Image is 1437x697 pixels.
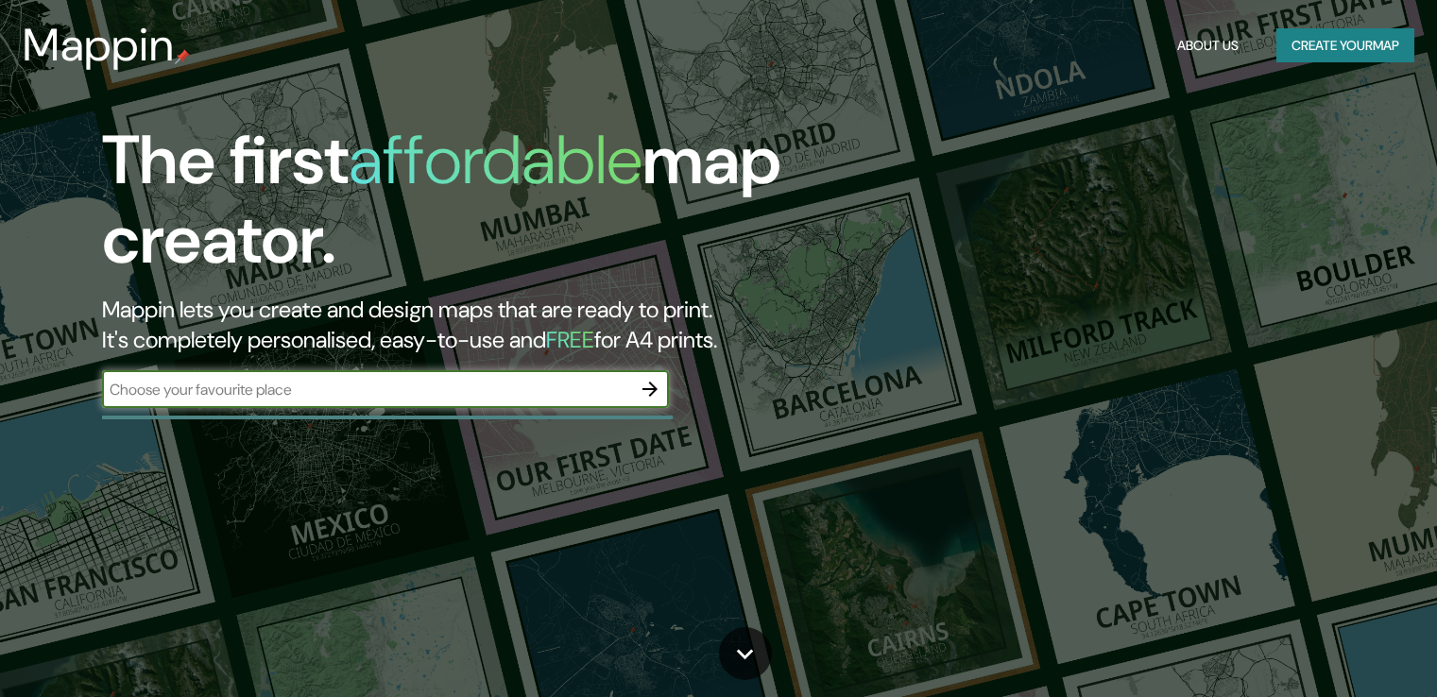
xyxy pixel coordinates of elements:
input: Choose your favourite place [102,379,631,400]
img: mappin-pin [175,49,190,64]
h2: Mappin lets you create and design maps that are ready to print. It's completely personalised, eas... [102,295,821,355]
h5: FREE [546,325,594,354]
h3: Mappin [23,19,175,72]
h1: affordable [349,116,642,204]
button: About Us [1170,28,1246,63]
button: Create yourmap [1276,28,1414,63]
h1: The first map creator. [102,121,821,295]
